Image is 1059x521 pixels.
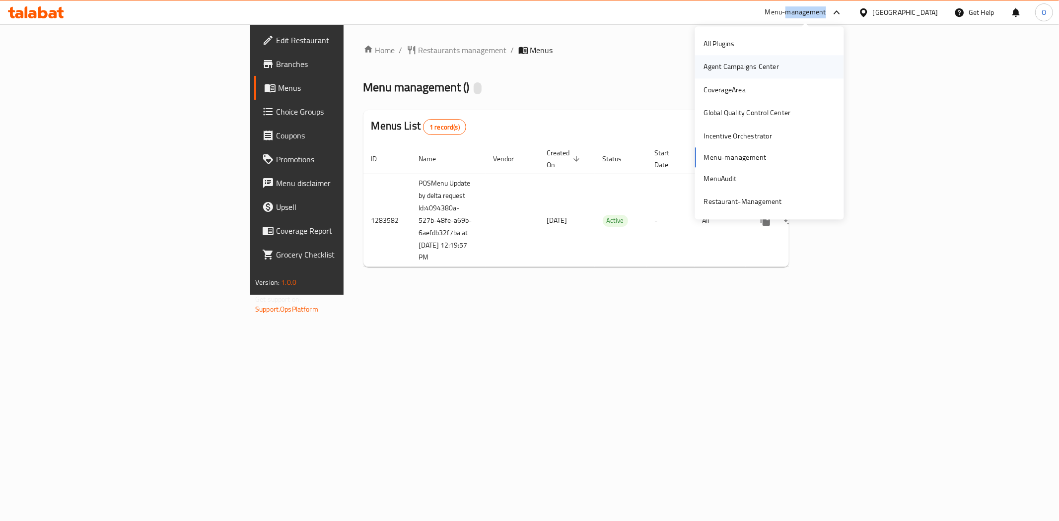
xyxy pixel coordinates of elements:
[754,208,777,232] button: more
[704,108,791,119] div: Global Quality Control Center
[276,225,419,237] span: Coverage Report
[423,119,466,135] div: Total records count
[704,62,779,72] div: Agent Campaigns Center
[254,195,427,219] a: Upsell
[363,44,789,56] nav: breadcrumb
[511,44,514,56] li: /
[254,147,427,171] a: Promotions
[276,34,419,46] span: Edit Restaurant
[704,38,735,49] div: All Plugins
[254,28,427,52] a: Edit Restaurant
[254,219,427,243] a: Coverage Report
[704,84,746,95] div: CoverageArea
[254,52,427,76] a: Branches
[254,243,427,266] a: Grocery Checklist
[547,214,567,227] span: [DATE]
[254,76,427,100] a: Menus
[363,144,857,267] table: enhanced table
[276,201,419,213] span: Upsell
[704,130,772,141] div: Incentive Orchestrator
[254,171,427,195] a: Menu disclaimer
[276,130,419,141] span: Coupons
[407,44,507,56] a: Restaurants management
[777,208,801,232] button: Change Status
[281,276,296,289] span: 1.0.0
[655,147,683,171] span: Start Date
[363,76,470,98] span: Menu management ( )
[254,124,427,147] a: Coupons
[647,174,695,267] td: -
[278,82,419,94] span: Menus
[419,44,507,56] span: Restaurants management
[603,215,628,226] span: Active
[411,174,486,267] td: POSMenu Update by delta request Id:4094380a-527b-48fe-a69b-6aefdb32f7ba at [DATE] 12:19:57 PM
[603,153,635,165] span: Status
[530,44,553,56] span: Menus
[276,58,419,70] span: Branches
[255,276,280,289] span: Version:
[704,173,737,184] div: MenuAudit
[254,100,427,124] a: Choice Groups
[276,249,419,260] span: Grocery Checklist
[276,177,419,189] span: Menu disclaimer
[873,7,938,18] div: [GEOGRAPHIC_DATA]
[255,303,318,316] a: Support.OpsPlatform
[695,174,746,267] td: All
[494,153,527,165] span: Vendor
[371,119,466,135] h2: Menus List
[1042,7,1046,18] span: O
[255,293,301,306] span: Get support on:
[603,215,628,227] div: Active
[371,153,390,165] span: ID
[276,106,419,118] span: Choice Groups
[419,153,449,165] span: Name
[424,123,466,132] span: 1 record(s)
[704,196,782,207] div: Restaurant-Management
[547,147,583,171] span: Created On
[276,153,419,165] span: Promotions
[765,6,826,18] div: Menu-management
